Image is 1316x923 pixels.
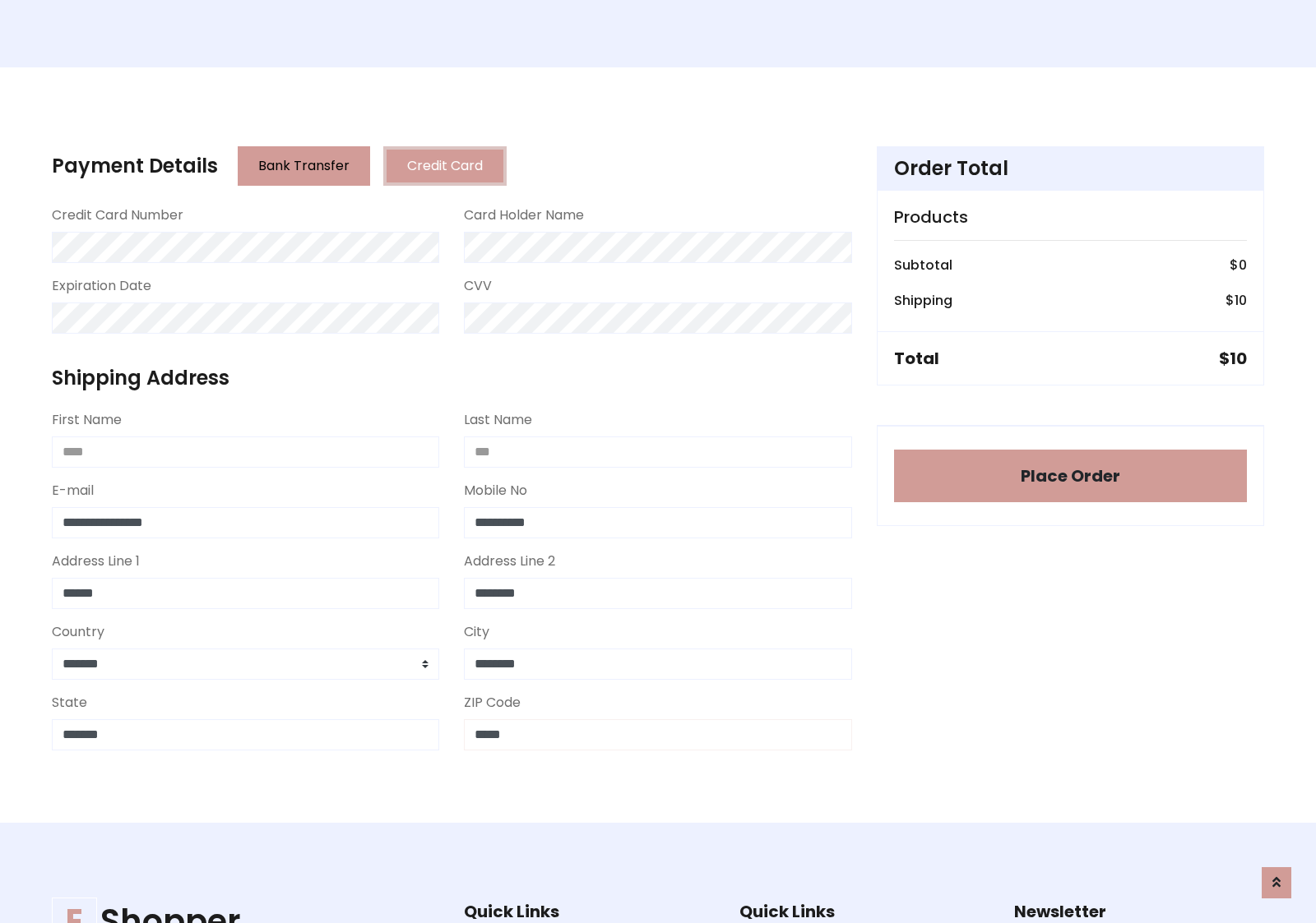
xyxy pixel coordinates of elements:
label: First Name [52,410,122,430]
h5: Total [894,348,939,368]
label: Address Line 1 [52,551,140,571]
h5: Quick Links [739,902,989,921]
h5: Quick Links [464,902,714,921]
h4: Shipping Address [52,367,852,390]
span: 10 [1230,347,1247,370]
label: City [464,622,489,642]
h4: Order Total [894,157,1247,181]
h5: Products [894,207,1247,227]
button: Credit Card [383,146,507,186]
label: Credit Card Number [52,205,183,225]
label: Address Line 2 [464,551,555,571]
span: 0 [1239,256,1247,275]
h6: $ [1226,293,1247,308]
label: State [52,693,87,713]
h4: Payment Details [52,155,218,178]
h5: $ [1219,348,1247,368]
h6: $ [1230,257,1247,273]
h6: Subtotal [894,257,952,273]
h6: Shipping [894,293,952,308]
h5: Newsletter [1014,902,1264,921]
label: ZIP Code [464,693,521,713]
button: Bank Transfer [238,146,370,186]
label: Last Name [464,410,532,430]
label: Card Holder Name [464,205,584,225]
label: Mobile No [464,481,527,501]
label: Country [52,622,104,642]
label: Expiration Date [52,276,151,296]
label: CVV [464,276,492,296]
label: E-mail [52,481,94,501]
span: 10 [1235,291,1247,310]
button: Place Order [894,450,1247,502]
